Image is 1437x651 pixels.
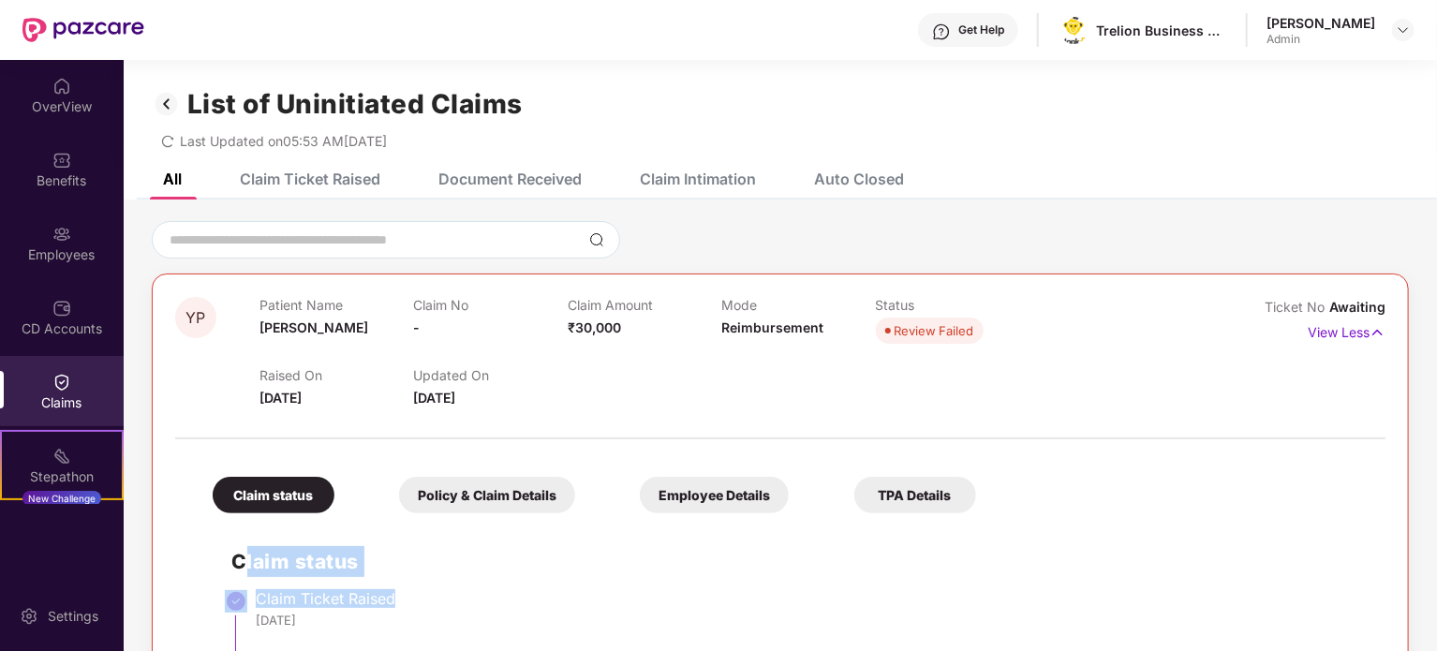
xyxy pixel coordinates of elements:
div: TPA Details [854,477,976,513]
img: svg+xml;base64,PHN2ZyBpZD0iU3RlcC1Eb25lLTMyeDMyIiB4bWxucz0iaHR0cDovL3d3dy53My5vcmcvMjAwMC9zdmciIH... [225,590,247,613]
img: svg+xml;base64,PHN2ZyBpZD0iRW1wbG95ZWVzIiB4bWxucz0iaHR0cDovL3d3dy53My5vcmcvMjAwMC9zdmciIHdpZHRoPS... [52,225,71,244]
span: Last Updated on 05:53 AM[DATE] [180,133,387,149]
div: Employee Details [640,477,789,513]
img: svg+xml;base64,PHN2ZyBpZD0iQ0RfQWNjb3VudHMiIGRhdGEtbmFtZT0iQ0QgQWNjb3VudHMiIHhtbG5zPSJodHRwOi8vd3... [52,299,71,318]
div: Admin [1267,32,1375,47]
img: svg+xml;base64,PHN2ZyBpZD0iQmVuZWZpdHMiIHhtbG5zPSJodHRwOi8vd3d3LnczLm9yZy8yMDAwL3N2ZyIgd2lkdGg9Ij... [52,151,71,170]
h1: List of Uninitiated Claims [187,88,523,120]
img: logo.png [1060,14,1088,46]
img: svg+xml;base64,PHN2ZyB4bWxucz0iaHR0cDovL3d3dy53My5vcmcvMjAwMC9zdmciIHdpZHRoPSIxNyIgaGVpZ2h0PSIxNy... [1370,322,1385,343]
div: Trelion Business Solutions Private Limited [1096,22,1227,39]
img: svg+xml;base64,PHN2ZyB3aWR0aD0iMzIiIGhlaWdodD0iMzIiIHZpZXdCb3g9IjAgMCAzMiAzMiIgZmlsbD0ibm9uZSIgeG... [152,88,182,120]
div: Stepathon [2,467,122,486]
div: Auto Closed [814,170,904,188]
div: Document Received [438,170,582,188]
p: Patient Name [259,297,413,313]
p: Updated On [413,367,567,383]
div: All [163,170,182,188]
span: Reimbursement [721,319,823,335]
div: Get Help [958,22,1004,37]
div: Claim Ticket Raised [256,589,1367,608]
img: svg+xml;base64,PHN2ZyBpZD0iU2VhcmNoLTMyeDMyIiB4bWxucz0iaHR0cDovL3d3dy53My5vcmcvMjAwMC9zdmciIHdpZH... [589,232,604,247]
div: [PERSON_NAME] [1267,14,1375,32]
img: svg+xml;base64,PHN2ZyBpZD0iSG9tZSIgeG1sbnM9Imh0dHA6Ly93d3cudzMub3JnLzIwMDAvc3ZnIiB3aWR0aD0iMjAiIG... [52,77,71,96]
span: [DATE] [259,390,302,406]
p: Claim No [413,297,567,313]
h2: Claim status [231,546,1367,577]
div: [DATE] [256,612,1367,629]
div: New Challenge [22,491,101,506]
div: Claim status [213,477,334,513]
span: [DATE] [413,390,455,406]
div: Policy & Claim Details [399,477,575,513]
span: ₹30,000 [568,319,621,335]
img: svg+xml;base64,PHN2ZyBpZD0iRHJvcGRvd24tMzJ4MzIiIHhtbG5zPSJodHRwOi8vd3d3LnczLm9yZy8yMDAwL3N2ZyIgd2... [1396,22,1411,37]
span: Awaiting [1329,299,1385,315]
p: Raised On [259,367,413,383]
span: redo [161,133,174,149]
p: View Less [1308,318,1385,343]
img: svg+xml;base64,PHN2ZyBpZD0iQ2xhaW0iIHhtbG5zPSJodHRwOi8vd3d3LnczLm9yZy8yMDAwL3N2ZyIgd2lkdGg9IjIwIi... [52,373,71,392]
span: Ticket No [1265,299,1329,315]
span: [PERSON_NAME] [259,319,368,335]
div: Settings [42,607,104,626]
img: svg+xml;base64,PHN2ZyBpZD0iU2V0dGluZy0yMHgyMCIgeG1sbnM9Imh0dHA6Ly93d3cudzMub3JnLzIwMDAvc3ZnIiB3aW... [20,607,38,626]
p: Mode [721,297,875,313]
div: Claim Ticket Raised [240,170,380,188]
p: Claim Amount [568,297,721,313]
div: Claim Intimation [640,170,756,188]
img: New Pazcare Logo [22,18,144,42]
span: - [413,319,420,335]
img: svg+xml;base64,PHN2ZyB4bWxucz0iaHR0cDovL3d3dy53My5vcmcvMjAwMC9zdmciIHdpZHRoPSIyMSIgaGVpZ2h0PSIyMC... [52,447,71,466]
div: Review Failed [895,321,974,340]
img: svg+xml;base64,PHN2ZyBpZD0iSGVscC0zMngzMiIgeG1sbnM9Imh0dHA6Ly93d3cudzMub3JnLzIwMDAvc3ZnIiB3aWR0aD... [932,22,951,41]
p: Status [876,297,1030,313]
span: YP [186,310,206,326]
